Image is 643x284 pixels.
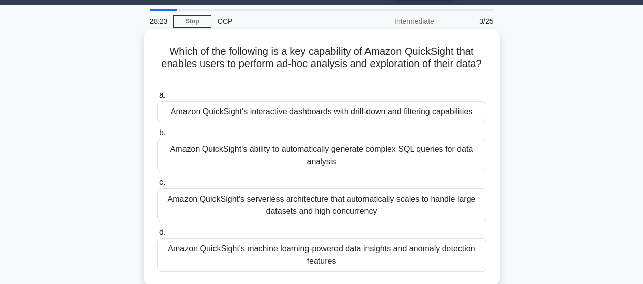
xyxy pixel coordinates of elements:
div: Amazon QuickSight's serverless architecture that automatically scales to handle large datasets an... [157,188,486,222]
span: d. [159,228,166,236]
span: a. [159,90,166,99]
div: CCP [211,11,351,31]
div: 28:23 [144,11,173,31]
a: Stop [173,15,211,28]
span: b. [159,128,166,137]
span: c. [159,178,165,186]
div: Amazon QuickSight's ability to automatically generate complex SQL queries for data analysis [157,139,486,172]
div: 3/25 [440,11,500,31]
div: Amazon QuickSight's machine learning-powered data insights and anomaly detection features [157,238,486,272]
h5: Which of the following is a key capability of Amazon QuickSight that enables users to perform ad-... [156,45,487,83]
div: Amazon QuickSight's interactive dashboards with drill-down and filtering capabilities [157,101,486,122]
div: Intermediate [351,11,440,31]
